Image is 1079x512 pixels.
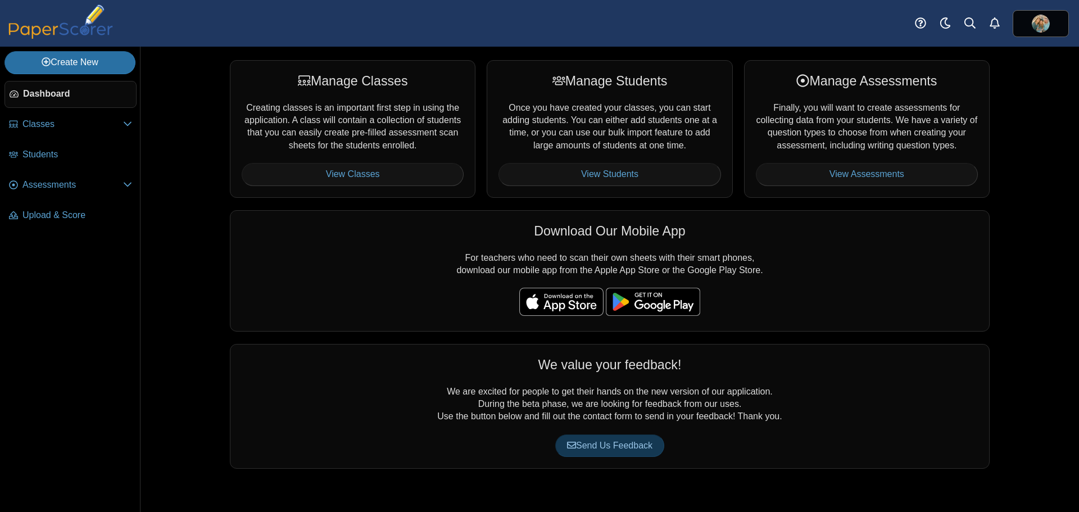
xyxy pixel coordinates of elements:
div: Manage Classes [242,72,464,90]
a: PaperScorer [4,31,117,40]
div: Download Our Mobile App [242,222,978,240]
a: Send Us Feedback [555,434,664,457]
a: View Classes [242,163,464,185]
span: Students [22,148,132,161]
span: Timothy Kemp [1032,15,1050,33]
span: Classes [22,118,123,130]
a: ps.7R70R2c4AQM5KRlH [1013,10,1069,37]
a: Students [4,142,137,169]
a: View Students [498,163,720,185]
div: We value your feedback! [242,356,978,374]
div: Creating classes is an important first step in using the application. A class will contain a coll... [230,60,475,197]
a: Upload & Score [4,202,137,229]
a: Create New [4,51,135,74]
div: Finally, you will want to create assessments for collecting data from your students. We have a va... [744,60,990,197]
span: Dashboard [23,88,132,100]
div: For teachers who need to scan their own sheets with their smart phones, download our mobile app f... [230,210,990,332]
div: We are excited for people to get their hands on the new version of our application. During the be... [230,344,990,469]
img: google-play-badge.png [606,288,700,316]
a: Dashboard [4,81,137,108]
img: apple-store-badge.svg [519,288,604,316]
a: Assessments [4,172,137,199]
div: Manage Students [498,72,720,90]
span: Assessments [22,179,123,191]
div: Once you have created your classes, you can start adding students. You can either add students on... [487,60,732,197]
img: ps.7R70R2c4AQM5KRlH [1032,15,1050,33]
span: Send Us Feedback [567,441,652,450]
a: Classes [4,111,137,138]
div: Manage Assessments [756,72,978,90]
img: PaperScorer [4,4,117,39]
span: Upload & Score [22,209,132,221]
a: Alerts [982,11,1007,36]
a: View Assessments [756,163,978,185]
